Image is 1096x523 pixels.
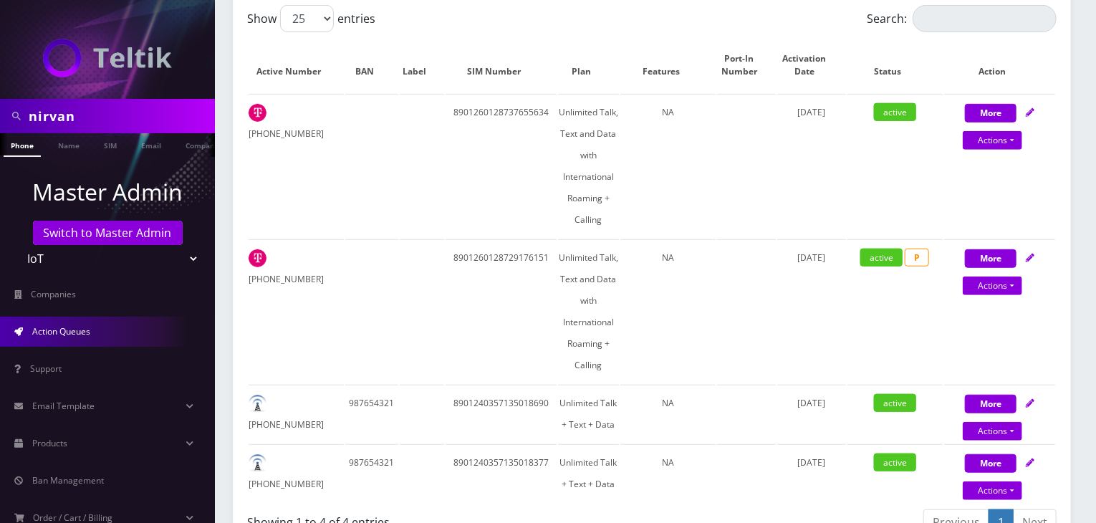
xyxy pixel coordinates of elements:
[620,94,716,238] td: NA
[32,288,77,300] span: Companies
[345,444,398,502] td: 987654321
[558,444,619,502] td: Unlimited Talk + Text + Data
[558,38,619,92] th: Plan: activate to sort column ascending
[797,251,825,264] span: [DATE]
[43,39,172,77] img: IoT
[51,133,87,155] a: Name
[32,437,67,449] span: Products
[249,239,344,383] td: [PHONE_NUMBER]
[963,422,1022,441] a: Actions
[249,94,344,238] td: [PHONE_NUMBER]
[446,94,557,238] td: 8901260128737655634
[249,249,266,267] img: t_img.png
[249,444,344,502] td: [PHONE_NUMBER]
[860,249,903,267] span: active
[963,277,1022,295] a: Actions
[446,239,557,383] td: 8901260128729176151
[247,5,375,32] label: Show entries
[944,38,1055,92] th: Action: activate to sort column ascending
[29,102,211,130] input: Search in Company
[178,133,226,155] a: Company
[847,38,943,92] th: Status: activate to sort column ascending
[249,454,266,472] img: default.png
[874,103,916,121] span: active
[797,397,825,409] span: [DATE]
[717,38,776,92] th: Port-In Number: activate to sort column ascending
[97,133,124,155] a: SIM
[965,395,1016,413] button: More
[963,481,1022,500] a: Actions
[32,325,90,337] span: Action Queues
[30,363,62,375] span: Support
[905,249,929,267] span: P
[249,38,344,92] th: Active Number: activate to sort column ascending
[345,38,398,92] th: BAN: activate to sort column ascending
[620,239,716,383] td: NA
[558,385,619,443] td: Unlimited Talk + Text + Data
[965,454,1016,473] button: More
[777,38,846,92] th: Activation Date: activate to sort column ascending
[867,5,1057,32] label: Search:
[797,106,825,118] span: [DATE]
[446,444,557,502] td: 8901240357135018377
[345,385,398,443] td: 987654321
[249,104,266,122] img: t_img.png
[620,385,716,443] td: NA
[4,133,41,157] a: Phone
[874,454,916,471] span: active
[797,456,825,469] span: [DATE]
[249,385,344,443] td: [PHONE_NUMBER]
[32,400,95,412] span: Email Template
[620,38,716,92] th: Features: activate to sort column ascending
[558,239,619,383] td: Unlimited Talk, Text and Data with International Roaming + Calling
[963,131,1022,150] a: Actions
[558,94,619,238] td: Unlimited Talk, Text and Data with International Roaming + Calling
[280,5,334,32] select: Showentries
[965,104,1016,123] button: More
[874,394,916,412] span: active
[400,38,444,92] th: Label: activate to sort column ascending
[32,474,104,486] span: Ban Management
[249,395,266,413] img: default.png
[33,221,183,245] a: Switch to Master Admin
[134,133,168,155] a: Email
[446,38,557,92] th: SIM Number: activate to sort column ascending
[913,5,1057,32] input: Search:
[620,444,716,502] td: NA
[446,385,557,443] td: 8901240357135018690
[965,249,1016,268] button: More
